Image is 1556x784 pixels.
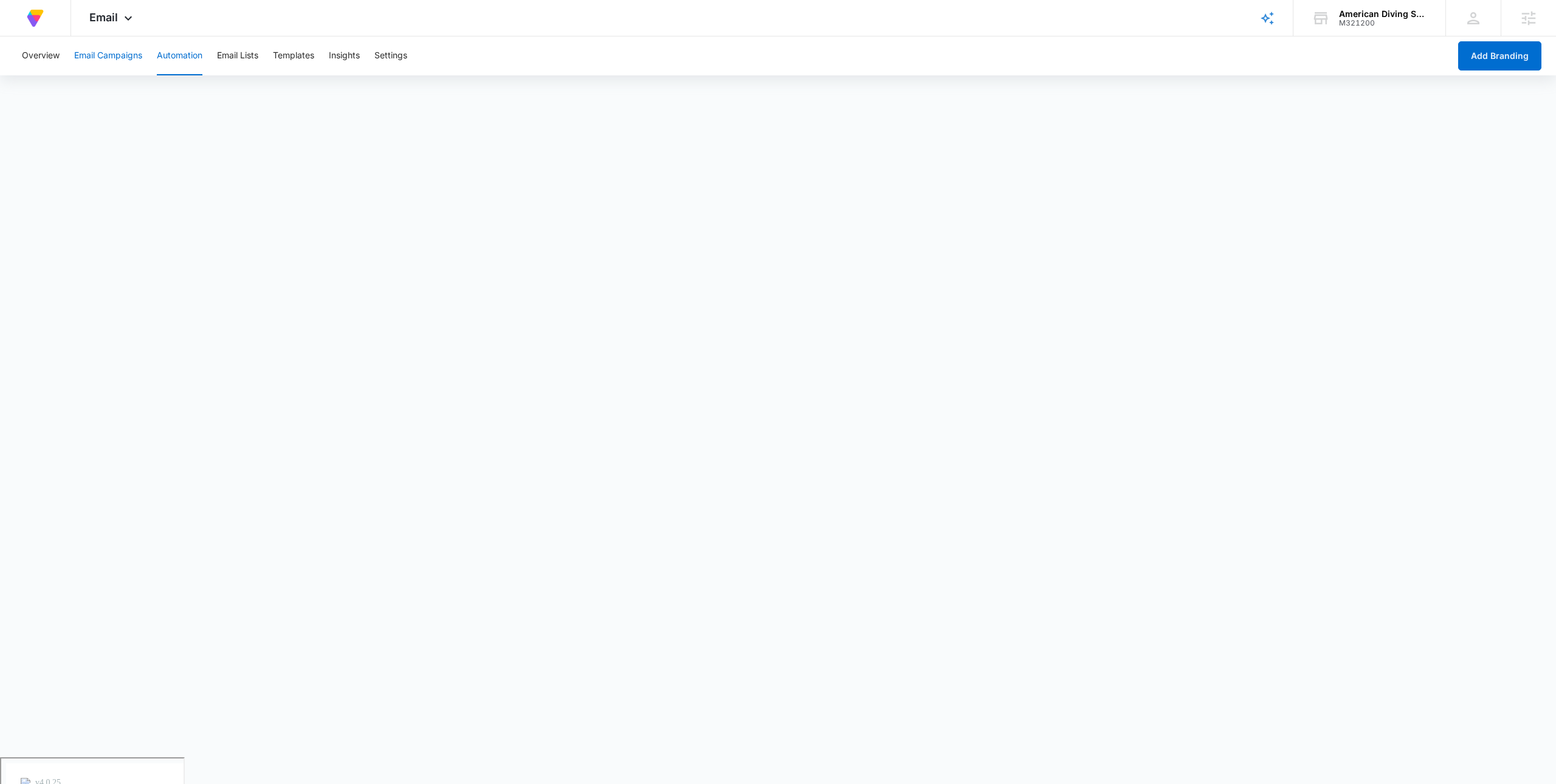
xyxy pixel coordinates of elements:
[329,36,360,75] button: Insights
[157,36,202,75] button: Automation
[1339,19,1428,27] div: account id
[33,70,43,80] img: tab_domain_overview_orange.svg
[32,32,134,41] div: Domain: [DOMAIN_NAME]
[134,72,205,80] div: Keywords by Traffic
[22,36,60,75] button: Overview
[89,11,118,24] span: Email
[74,36,142,75] button: Email Campaigns
[273,36,314,75] button: Templates
[34,19,60,29] div: v 4.0.25
[374,36,407,75] button: Settings
[19,32,29,41] img: website_grey.svg
[121,70,131,80] img: tab_keywords_by_traffic_grey.svg
[24,7,46,29] img: Volusion
[1458,41,1541,70] button: Add Branding
[19,19,29,29] img: logo_orange.svg
[46,72,109,80] div: Domain Overview
[217,36,258,75] button: Email Lists
[1339,9,1428,19] div: account name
